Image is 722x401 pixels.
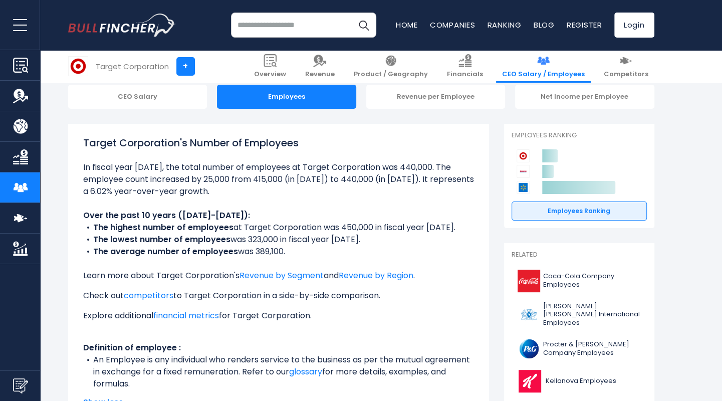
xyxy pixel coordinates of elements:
[153,310,219,321] a: financial metrics
[68,85,207,109] div: CEO Salary
[567,20,602,30] a: Register
[517,181,530,194] img: Walmart competitors logo
[512,300,647,330] a: [PERSON_NAME] [PERSON_NAME] International Employees
[83,222,474,234] li: at Target Corporation was 450,000 in fiscal year [DATE].
[93,222,233,233] b: The highest number of employees
[598,50,654,83] a: Competitors
[517,165,530,178] img: Costco Wholesale Corporation competitors logo
[518,370,543,392] img: K logo
[289,366,322,377] a: glossary
[83,310,474,322] p: Explore additional for Target Corporation.
[83,342,181,353] b: Definition of employee :
[93,234,230,245] b: The lowest number of employees
[543,272,641,289] span: Coca-Cola Company Employees
[68,14,176,37] a: Go to homepage
[546,377,616,385] span: Kellanova Employees
[396,20,418,30] a: Home
[430,20,475,30] a: Companies
[488,20,522,30] a: Ranking
[543,302,641,328] span: [PERSON_NAME] [PERSON_NAME] International Employees
[518,303,540,326] img: PM logo
[515,85,654,109] div: Net Income per Employee
[512,367,647,395] a: Kellanova Employees
[351,13,376,38] button: Search
[254,70,286,79] span: Overview
[305,70,335,79] span: Revenue
[512,202,647,221] a: Employees Ranking
[93,246,238,257] b: The average number of employees
[68,14,176,37] img: bullfincher logo
[543,340,641,357] span: Procter & [PERSON_NAME] Company Employees
[517,149,530,162] img: Target Corporation competitors logo
[512,131,647,140] p: Employees Ranking
[83,135,474,150] h1: Target Corporation's Number of Employees
[124,290,173,301] a: competitors
[83,210,250,221] b: Over the past 10 years ([DATE]-[DATE]):
[502,70,585,79] span: CEO Salary / Employees
[604,70,648,79] span: Competitors
[83,246,474,258] li: was 389,100.
[366,85,506,109] div: Revenue per Employee
[83,354,474,390] li: An Employee is any individual who renders service to the business as per the mutual agreement in ...
[248,50,292,83] a: Overview
[512,251,647,259] p: Related
[354,70,428,79] span: Product / Geography
[348,50,434,83] a: Product / Geography
[339,270,413,281] a: Revenue by Region
[534,20,555,30] a: Blog
[512,335,647,362] a: Procter & [PERSON_NAME] Company Employees
[299,50,341,83] a: Revenue
[83,270,474,282] p: Learn more about Target Corporation's and .
[83,234,474,246] li: was 323,000 in fiscal year [DATE].
[496,50,591,83] a: CEO Salary / Employees
[512,267,647,295] a: Coca-Cola Company Employees
[441,50,489,83] a: Financials
[518,270,540,292] img: KO logo
[614,13,654,38] a: Login
[96,61,169,72] div: Target Corporation
[239,270,324,281] a: Revenue by Segment
[69,57,88,76] img: TGT logo
[176,57,195,76] a: +
[217,85,356,109] div: Employees
[518,337,540,360] img: PG logo
[83,161,474,197] li: In fiscal year [DATE], the total number of employees at Target Corporation was 440,000. The emplo...
[447,70,483,79] span: Financials
[83,290,474,302] p: Check out to Target Corporation in a side-by-side comparison.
